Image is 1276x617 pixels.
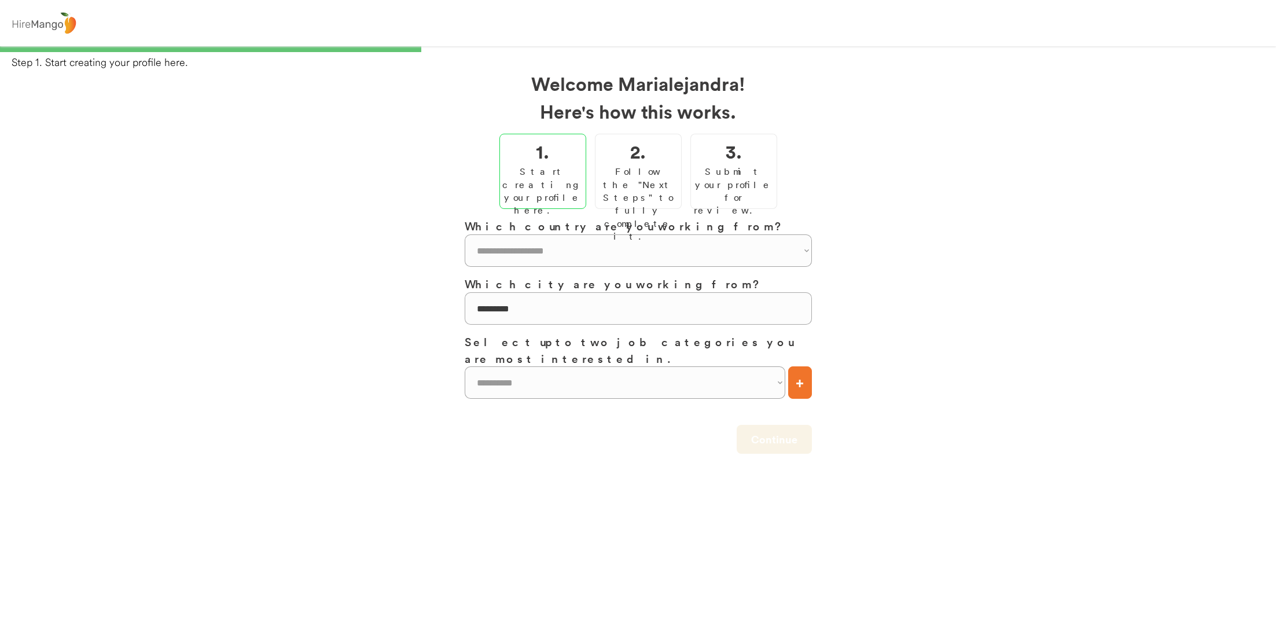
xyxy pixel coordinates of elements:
h3: Which city are you working from? [465,276,812,292]
h3: Select up to two job categories you are most interested in. [465,333,812,366]
h3: Which country are you working from? [465,218,812,234]
h2: 3. [726,137,742,165]
div: Follow the "Next Steps" to fully complete it. [598,165,678,243]
h2: 1. [536,137,549,165]
div: Start creating your profile here. [502,165,583,217]
div: Step 1. Start creating your profile here. [12,55,1276,69]
div: 33% [2,46,1274,52]
button: Continue [737,425,812,454]
img: logo%20-%20hiremango%20gray.png [9,10,79,37]
h2: 2. [630,137,646,165]
div: Submit your profile for review. [694,165,774,217]
button: + [788,366,812,399]
h2: Welcome Marialejandra! Here's how this works. [465,69,812,125]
